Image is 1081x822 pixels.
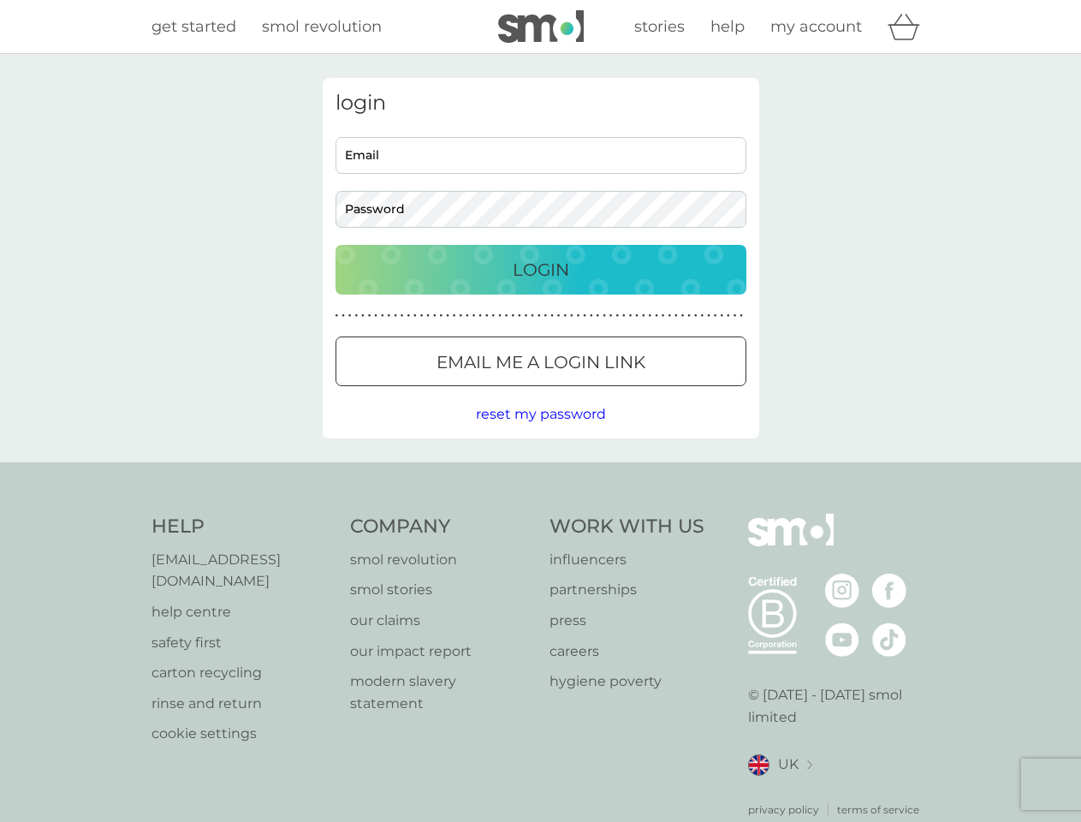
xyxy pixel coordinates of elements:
[151,693,334,715] p: rinse and return
[544,312,548,320] p: ●
[446,312,449,320] p: ●
[354,312,358,320] p: ●
[710,15,745,39] a: help
[453,312,456,320] p: ●
[837,801,919,818] p: terms of service
[394,312,397,320] p: ●
[420,312,424,320] p: ●
[720,312,723,320] p: ●
[668,312,671,320] p: ●
[350,640,532,663] a: our impact report
[262,17,382,36] span: smol revolution
[748,514,834,572] img: smol
[603,312,606,320] p: ●
[549,549,704,571] a: influencers
[687,312,691,320] p: ●
[739,312,743,320] p: ●
[635,312,639,320] p: ●
[549,514,704,540] h4: Work With Us
[615,312,619,320] p: ●
[151,723,334,745] a: cookie settings
[401,312,404,320] p: ●
[525,312,528,320] p: ●
[350,549,532,571] a: smol revolution
[807,760,812,770] img: select a new location
[727,312,730,320] p: ●
[649,312,652,320] p: ●
[634,15,685,39] a: stories
[350,610,532,632] a: our claims
[151,514,334,540] h4: Help
[681,312,685,320] p: ●
[388,312,391,320] p: ●
[348,312,352,320] p: ●
[498,312,502,320] p: ●
[498,10,584,43] img: smol
[485,312,489,320] p: ●
[734,312,737,320] p: ●
[549,670,704,693] a: hygiene poverty
[583,312,586,320] p: ●
[563,312,567,320] p: ●
[381,312,384,320] p: ●
[151,15,236,39] a: get started
[549,579,704,601] a: partnerships
[336,312,339,320] p: ●
[710,17,745,36] span: help
[888,9,930,44] div: basket
[770,15,862,39] a: my account
[549,640,704,663] a: careers
[748,801,819,818] a: privacy policy
[629,312,633,320] p: ●
[634,17,685,36] span: stories
[459,312,462,320] p: ●
[872,574,906,608] img: visit the smol Facebook page
[590,312,593,320] p: ●
[262,15,382,39] a: smol revolution
[748,684,930,728] p: © [DATE] - [DATE] smol limited
[336,337,746,386] button: Email me a login link
[770,17,862,36] span: my account
[368,312,371,320] p: ●
[538,312,541,320] p: ●
[478,312,482,320] p: ●
[374,312,377,320] p: ●
[570,312,573,320] p: ●
[361,312,365,320] p: ●
[642,312,645,320] p: ●
[825,574,859,608] img: visit the smol Instagram page
[426,312,430,320] p: ●
[151,632,334,654] a: safety first
[437,348,645,376] p: Email me a login link
[825,622,859,657] img: visit the smol Youtube page
[350,579,532,601] a: smol stories
[472,312,476,320] p: ●
[151,549,334,593] a: [EMAIL_ADDRESS][DOMAIN_NAME]
[550,312,554,320] p: ●
[701,312,704,320] p: ●
[577,312,580,320] p: ●
[492,312,496,320] p: ●
[476,406,606,422] span: reset my password
[557,312,561,320] p: ●
[440,312,443,320] p: ●
[151,601,334,623] a: help centre
[336,245,746,295] button: Login
[513,256,569,283] p: Login
[662,312,665,320] p: ●
[407,312,410,320] p: ●
[336,91,746,116] h3: login
[433,312,437,320] p: ●
[350,670,532,714] a: modern slavery statement
[511,312,514,320] p: ●
[505,312,508,320] p: ●
[342,312,345,320] p: ●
